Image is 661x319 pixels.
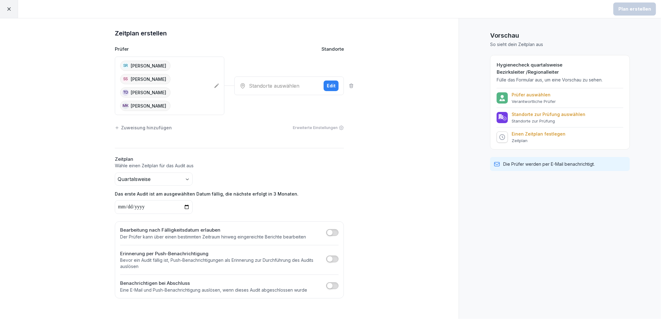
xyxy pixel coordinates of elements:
p: Das erste Audit ist am ausgewählten Datum fällig, die nächste erfolgt in 3 Monaten. [115,191,344,197]
p: Bevor ein Audit fällig ist, Push-Benachrichtigungen als Erinnerung zur Durchführung des Audits au... [120,257,323,270]
div: TD [122,89,129,96]
div: Standorte auswählen [240,82,319,90]
div: SR [122,62,129,69]
div: Edit [327,82,335,89]
p: Standorte [321,46,344,53]
div: Erweiterte Einstellungen [293,125,344,131]
h2: Hygienecheck quartalsweise Bezirksleiter /Regionalleiter [497,62,623,76]
p: Der Prüfer kann über einen bestimmten Zeitraum hinweg eingereichte Berichte bearbeiten [120,234,306,240]
p: Standorte zur Prüfung auswählen [512,112,585,117]
p: Prüfer [115,46,129,53]
p: Die Prüfer werden per E-Mail benachrichtigt. [503,161,595,167]
h1: Vorschau [490,31,630,40]
div: Zuweisung hinzufügen [115,124,172,131]
button: Edit [324,81,339,91]
h2: Zeitplan [115,156,344,163]
p: Standorte zur Prüfung [512,118,585,123]
div: Plan erstellen [618,6,651,12]
p: [PERSON_NAME] [131,89,166,96]
h2: Bearbeitung nach Fälligkeitsdatum erlauben [120,227,306,234]
p: So sieht dein Zeitplan aus [490,41,630,48]
p: Fülle das Formular aus, um eine Vorschau zu sehen. [497,77,623,83]
p: Verantwortliche Prüfer [512,99,556,104]
p: [PERSON_NAME] [131,103,166,109]
p: Einen Zeitplan festlegen [512,131,565,137]
h2: Benachrichtigen bei Abschluss [120,280,307,287]
p: [PERSON_NAME] [131,76,166,82]
p: Wähle einen Zeitplan für das Audit aus [115,163,344,169]
div: MK [122,103,129,109]
p: [PERSON_NAME] [131,62,166,69]
h1: Zeitplan erstellen [115,28,344,38]
p: Zeitplan [512,138,565,143]
p: Prüfer auswählen [512,92,556,98]
div: SS [122,76,129,82]
p: Eine E-Mail und Push-Benachrichtigung auslösen, wenn dieses Audit abgeschlossen wurde [120,287,307,293]
h2: Erinnerung per Push-Benachrichtigung [120,250,323,257]
button: Plan erstellen [613,2,656,16]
